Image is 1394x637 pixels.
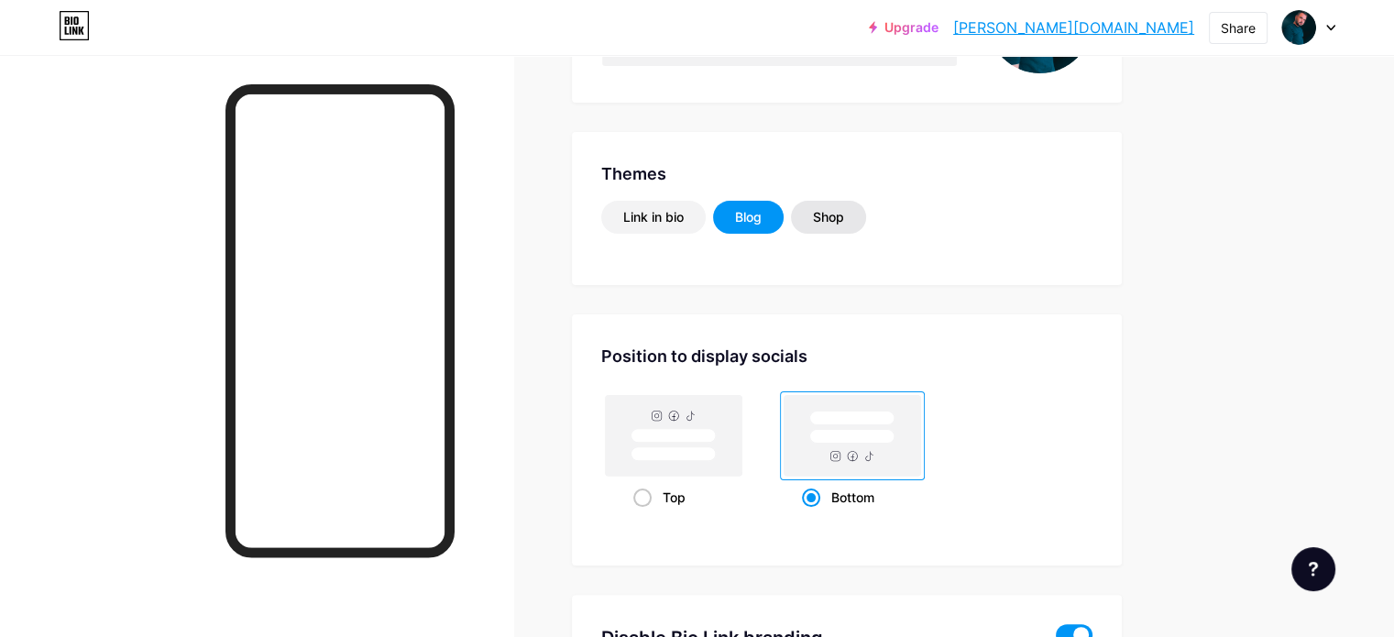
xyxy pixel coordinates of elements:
[623,208,684,226] div: Link in bio
[1281,10,1316,45] img: Jeferson Berté
[869,20,938,35] a: Upgrade
[802,480,904,514] div: Bottom
[633,480,715,514] div: Top
[735,208,762,226] div: Blog
[601,161,1092,186] div: Themes
[601,344,1092,368] div: Position to display socials
[1221,18,1256,38] div: Share
[953,16,1194,38] a: [PERSON_NAME][DOMAIN_NAME]
[813,208,844,226] div: Shop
